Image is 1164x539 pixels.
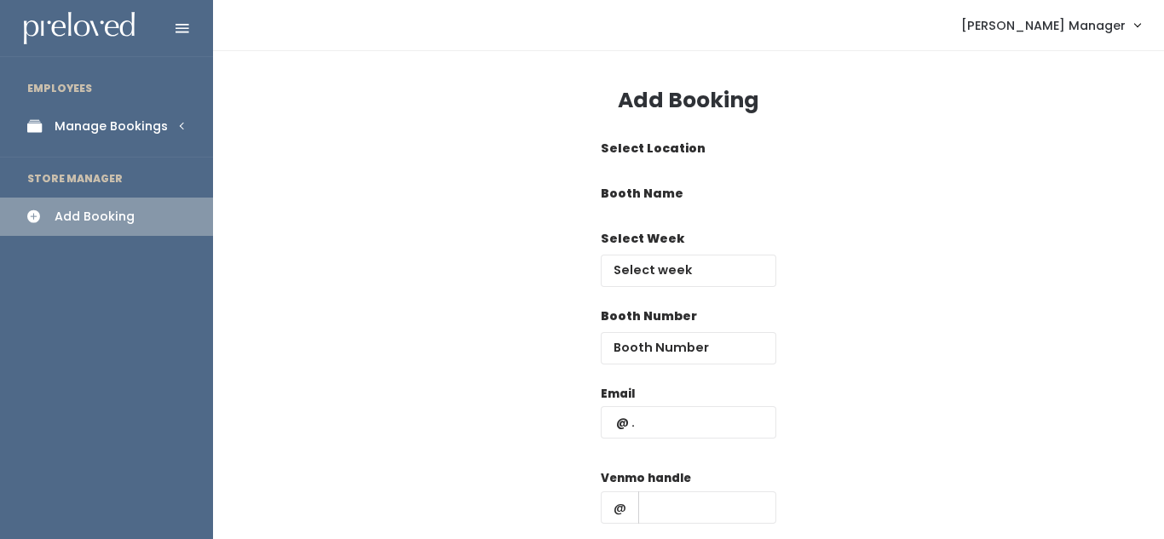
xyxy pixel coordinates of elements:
[618,89,759,112] h3: Add Booking
[601,332,776,364] input: Booth Number
[601,255,776,287] input: Select week
[24,12,135,45] img: preloved logo
[55,208,135,226] div: Add Booking
[601,230,684,248] label: Select Week
[961,16,1126,35] span: [PERSON_NAME] Manager
[601,307,697,325] label: Booth Number
[601,406,776,439] input: @ .
[601,491,639,524] span: @
[601,386,635,403] label: Email
[601,140,706,158] label: Select Location
[601,185,683,203] label: Booth Name
[944,7,1157,43] a: [PERSON_NAME] Manager
[55,118,168,135] div: Manage Bookings
[601,470,691,487] label: Venmo handle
